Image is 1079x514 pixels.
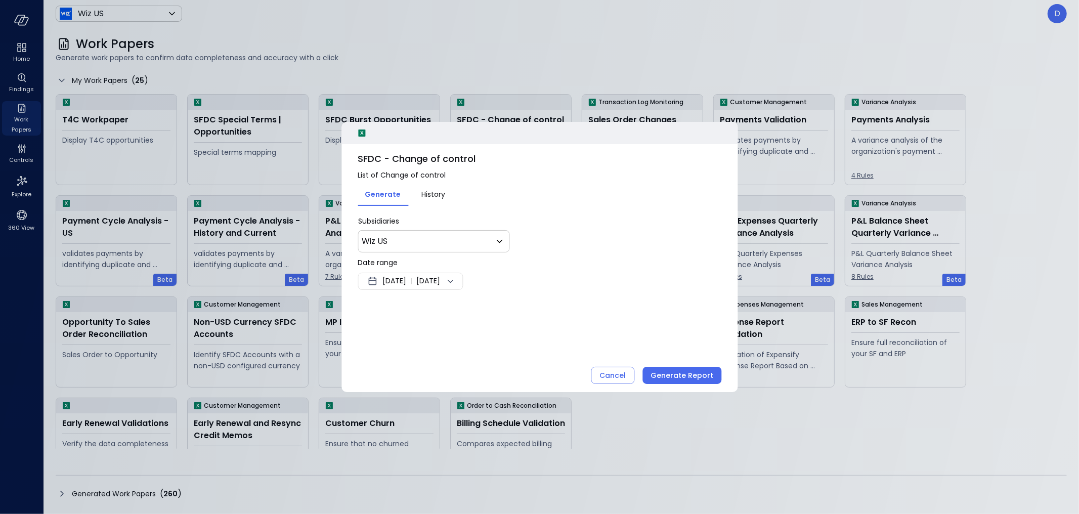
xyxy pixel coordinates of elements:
[642,367,721,384] button: Generate Report
[382,275,406,287] span: [DATE]
[358,216,721,226] p: Subsidiaries
[410,275,412,287] span: |
[358,258,398,268] span: Date range
[365,189,401,200] span: Generate
[362,235,387,247] p: Wiz US
[358,169,721,181] span: List of Change of control
[651,369,713,382] div: Generate Report
[416,275,440,287] span: [DATE]
[591,367,634,384] button: Cancel
[422,189,446,200] span: History
[599,369,626,382] div: Cancel
[358,152,721,165] span: SFDC - Change of control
